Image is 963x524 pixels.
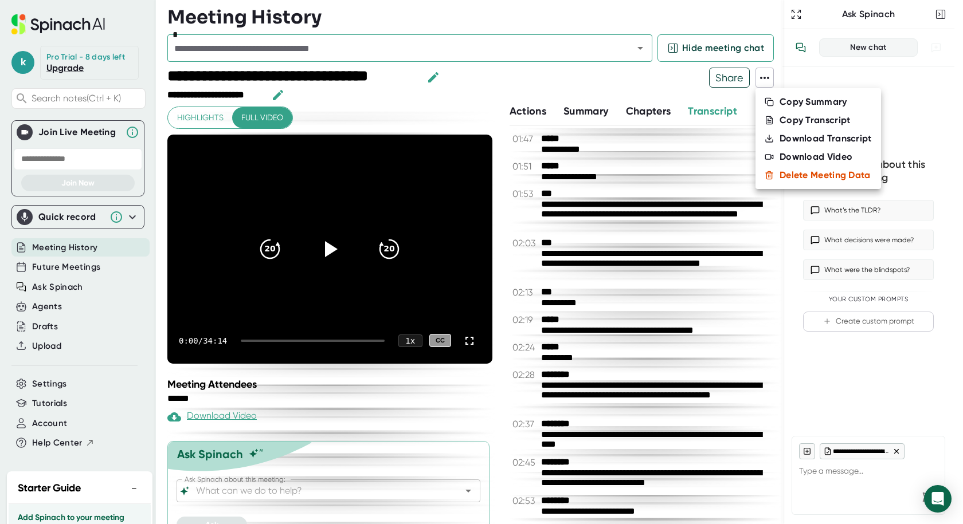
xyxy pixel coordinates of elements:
div: Download Video [780,151,852,163]
div: Delete Meeting Data [780,170,871,181]
div: Copy Transcript [780,115,851,126]
div: Download Transcript [780,133,872,144]
div: Open Intercom Messenger [924,485,952,513]
div: Copy Summary [780,96,847,108]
